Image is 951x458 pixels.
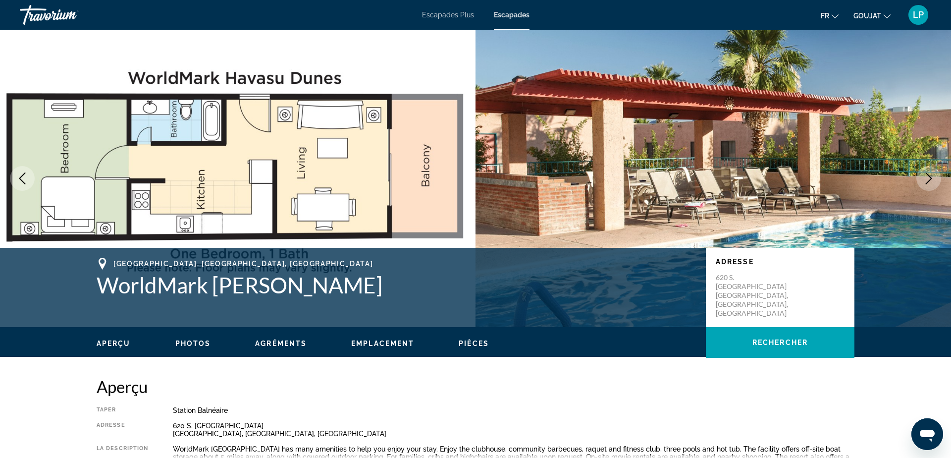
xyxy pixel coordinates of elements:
span: Rechercher [752,339,808,346]
div: Taper [97,406,148,414]
h2: Aperçu [97,377,854,397]
button: Next image [916,166,941,191]
a: Escapades Plus [422,11,474,19]
span: Emplacement [351,340,414,347]
span: Pièces [459,340,489,347]
button: Rechercher [706,327,854,358]
div: Station balnéaire [173,406,854,414]
p: 620 S. [GEOGRAPHIC_DATA] [GEOGRAPHIC_DATA], [GEOGRAPHIC_DATA], [GEOGRAPHIC_DATA] [716,273,795,318]
h1: WorldMark [PERSON_NAME] [97,272,696,298]
a: Travorium [20,2,119,28]
font: LP [913,9,924,20]
button: Agréments [255,339,307,348]
p: Adresse [716,258,845,266]
span: [GEOGRAPHIC_DATA], [GEOGRAPHIC_DATA], [GEOGRAPHIC_DATA] [113,260,373,268]
font: GOUJAT [853,12,881,20]
span: Photos [175,340,211,347]
button: Aperçu [97,339,131,348]
span: Aperçu [97,340,131,347]
button: Previous image [10,166,35,191]
button: Menu utilisateur [905,4,931,25]
font: fr [821,12,829,20]
button: Changer de devise [853,8,891,23]
button: Changer de langue [821,8,839,23]
button: Emplacement [351,339,414,348]
span: Agréments [255,340,307,347]
a: Escapades [494,11,529,19]
button: Photos [175,339,211,348]
div: Adresse [97,422,148,438]
div: 620 S. [GEOGRAPHIC_DATA] [GEOGRAPHIC_DATA], [GEOGRAPHIC_DATA], [GEOGRAPHIC_DATA] [173,422,854,438]
iframe: Bouton de lancement de la fenêtre de messagerie [911,418,943,450]
button: Pièces [459,339,489,348]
